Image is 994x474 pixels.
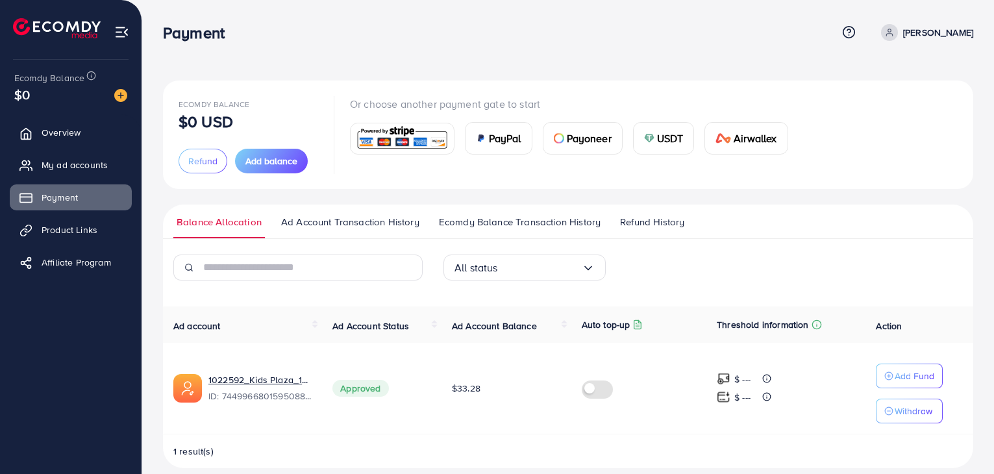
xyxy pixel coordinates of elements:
[179,114,233,129] p: $0 USD
[452,319,537,332] span: Ad Account Balance
[10,217,132,243] a: Product Links
[734,390,751,405] p: $ ---
[332,380,388,397] span: Approved
[42,126,81,139] span: Overview
[281,215,419,229] span: Ad Account Transaction History
[465,122,532,155] a: cardPayPal
[10,249,132,275] a: Affiliate Program
[567,131,612,146] span: Payoneer
[582,317,630,332] p: Auto top-up
[350,123,454,155] a: card
[350,96,799,112] p: Or choose another payment gate to start
[489,131,521,146] span: PayPal
[208,373,312,386] a: 1022592_Kids Plaza_1734580571647
[13,18,101,38] img: logo
[173,445,214,458] span: 1 result(s)
[443,255,606,281] div: Search for option
[42,191,78,204] span: Payment
[876,399,943,423] button: Withdraw
[14,71,84,84] span: Ecomdy Balance
[554,133,564,143] img: card
[715,133,731,143] img: card
[177,215,262,229] span: Balance Allocation
[42,158,108,171] span: My ad accounts
[42,223,97,236] span: Product Links
[179,149,227,173] button: Refund
[235,149,308,173] button: Add balance
[717,390,730,404] img: top-up amount
[114,89,127,102] img: image
[188,155,217,168] span: Refund
[717,372,730,386] img: top-up amount
[454,258,498,278] span: All status
[717,317,808,332] p: Threshold information
[476,133,486,143] img: card
[173,374,202,403] img: ic-ads-acc.e4c84228.svg
[354,125,450,153] img: card
[903,25,973,40] p: [PERSON_NAME]
[734,371,751,387] p: $ ---
[14,85,30,104] span: $0
[163,23,235,42] h3: Payment
[208,390,312,403] span: ID: 7449966801595088913
[620,215,684,229] span: Refund History
[179,99,249,110] span: Ecomdy Balance
[644,133,654,143] img: card
[173,319,221,332] span: Ad account
[895,403,932,419] p: Withdraw
[114,25,129,40] img: menu
[10,119,132,145] a: Overview
[876,24,973,41] a: [PERSON_NAME]
[734,131,777,146] span: Airwallex
[543,122,623,155] a: cardPayoneer
[704,122,788,155] a: cardAirwallex
[332,319,409,332] span: Ad Account Status
[10,152,132,178] a: My ad accounts
[498,258,582,278] input: Search for option
[245,155,297,168] span: Add balance
[657,131,684,146] span: USDT
[895,368,934,384] p: Add Fund
[439,215,601,229] span: Ecomdy Balance Transaction History
[10,184,132,210] a: Payment
[633,122,695,155] a: cardUSDT
[208,373,312,403] div: <span class='underline'>1022592_Kids Plaza_1734580571647</span></br>7449966801595088913
[452,382,480,395] span: $33.28
[42,256,111,269] span: Affiliate Program
[876,364,943,388] button: Add Fund
[876,319,902,332] span: Action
